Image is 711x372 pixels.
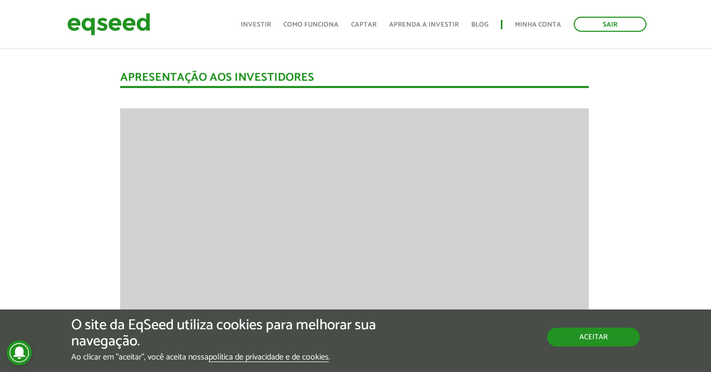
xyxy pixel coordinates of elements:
[351,21,377,28] a: Captar
[574,17,647,32] a: Sair
[241,21,271,28] a: Investir
[547,328,640,346] button: Aceitar
[67,10,150,38] img: EqSeed
[515,21,561,28] a: Minha conta
[471,21,488,28] a: Blog
[71,352,412,362] p: Ao clicar em "aceitar", você aceita nossa .
[209,353,329,362] a: política de privacidade e de cookies
[283,21,339,28] a: Como funciona
[120,72,589,88] div: Apresentação aos investidores
[71,317,412,350] h5: O site da EqSeed utiliza cookies para melhorar sua navegação.
[389,21,459,28] a: Aprenda a investir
